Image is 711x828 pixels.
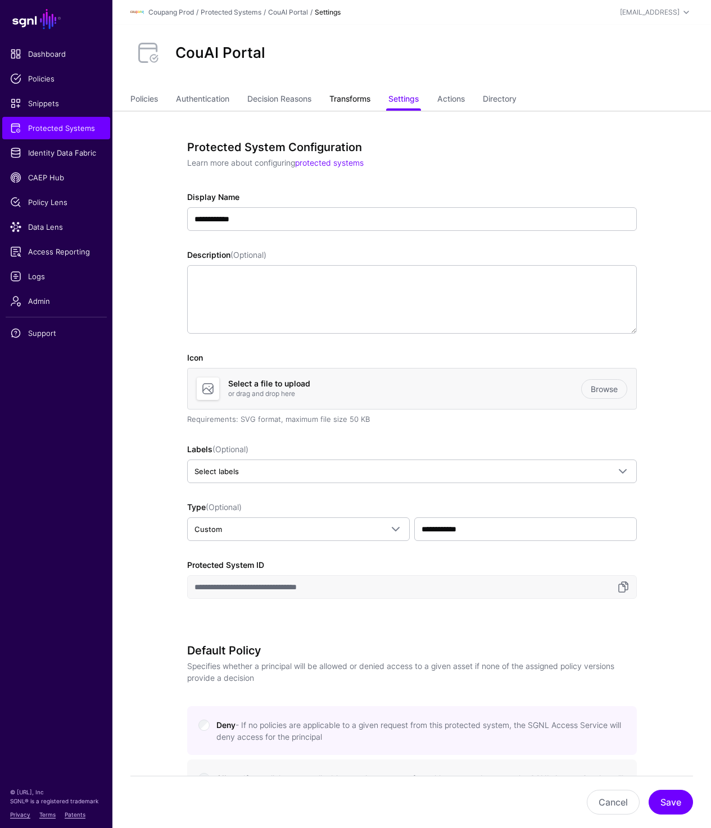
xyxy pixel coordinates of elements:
[2,67,110,90] a: Policies
[176,89,229,111] a: Authentication
[247,89,311,111] a: Decision Reasons
[2,166,110,189] a: CAEP Hub
[175,44,265,61] h2: CouAI Portal
[308,7,315,17] div: /
[10,221,102,233] span: Data Lens
[2,117,110,139] a: Protected Systems
[10,271,102,282] span: Logs
[201,8,261,16] a: Protected Systems
[483,89,517,111] a: Directory
[2,92,110,115] a: Snippets
[10,811,30,818] a: Privacy
[7,7,106,31] a: SGNL
[2,191,110,213] a: Policy Lens
[261,7,268,17] div: /
[216,720,621,741] small: - If no policies are applicable to a given request from this protected system, the SGNL Access Se...
[587,790,640,815] button: Cancel
[187,443,248,455] label: Labels
[10,73,102,84] span: Policies
[187,140,628,154] h3: Protected System Configuration
[268,8,308,16] a: CouAI Portal
[10,122,102,134] span: Protected Systems
[329,89,370,111] a: Transforms
[2,265,110,288] a: Logs
[228,379,581,389] h4: Select a file to upload
[187,660,628,684] p: Specifies whether a principal will be allowed or denied access to a given asset if none of the as...
[212,444,248,454] span: (Optional)
[2,43,110,65] a: Dashboard
[187,414,637,425] div: Requirements: SVG format, maximum file size 50 KB
[2,216,110,238] a: Data Lens
[194,7,201,17] div: /
[620,7,680,17] div: [EMAIL_ADDRESS]
[2,142,110,164] a: Identity Data Fabric
[65,811,85,818] a: Patents
[10,172,102,183] span: CAEP Hub
[581,379,627,399] a: Browse
[187,352,203,363] label: Icon
[10,48,102,60] span: Dashboard
[10,98,102,109] span: Snippets
[187,249,266,261] label: Description
[437,89,465,111] a: Actions
[10,246,102,257] span: Access Reporting
[295,158,364,167] a: protected systems
[130,6,144,19] img: svg+xml;base64,PHN2ZyBpZD0iTG9nbyIgeG1sbnM9Imh0dHA6Ly93d3cudzMub3JnLzIwMDAvc3ZnIiB3aWR0aD0iMTIxLj...
[10,197,102,208] span: Policy Lens
[206,502,242,512] span: (Optional)
[2,290,110,312] a: Admin
[10,327,102,339] span: Support
[148,8,194,16] a: Coupang Prod
[10,788,102,797] p: © [URL], Inc
[187,157,628,169] p: Learn more about configuring
[39,811,56,818] a: Terms
[216,774,623,795] span: Allow
[388,89,419,111] a: Settings
[187,501,242,513] label: Type
[10,295,102,307] span: Admin
[187,644,628,657] h3: Default Policy
[187,559,264,571] label: Protected System ID
[10,147,102,158] span: Identity Data Fabric
[194,525,222,534] span: Custom
[649,790,693,815] button: Save
[230,250,266,260] span: (Optional)
[194,467,239,476] span: Select labels
[187,191,239,203] label: Display Name
[315,8,341,16] strong: Settings
[216,720,621,741] span: Deny
[216,774,623,795] small: - If no policies are applicable to a given request from this protected system, the SGNL Access Se...
[228,389,581,399] p: or drag and drop here
[130,89,158,111] a: Policies
[10,797,102,806] p: SGNL® is a registered trademark
[2,240,110,263] a: Access Reporting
